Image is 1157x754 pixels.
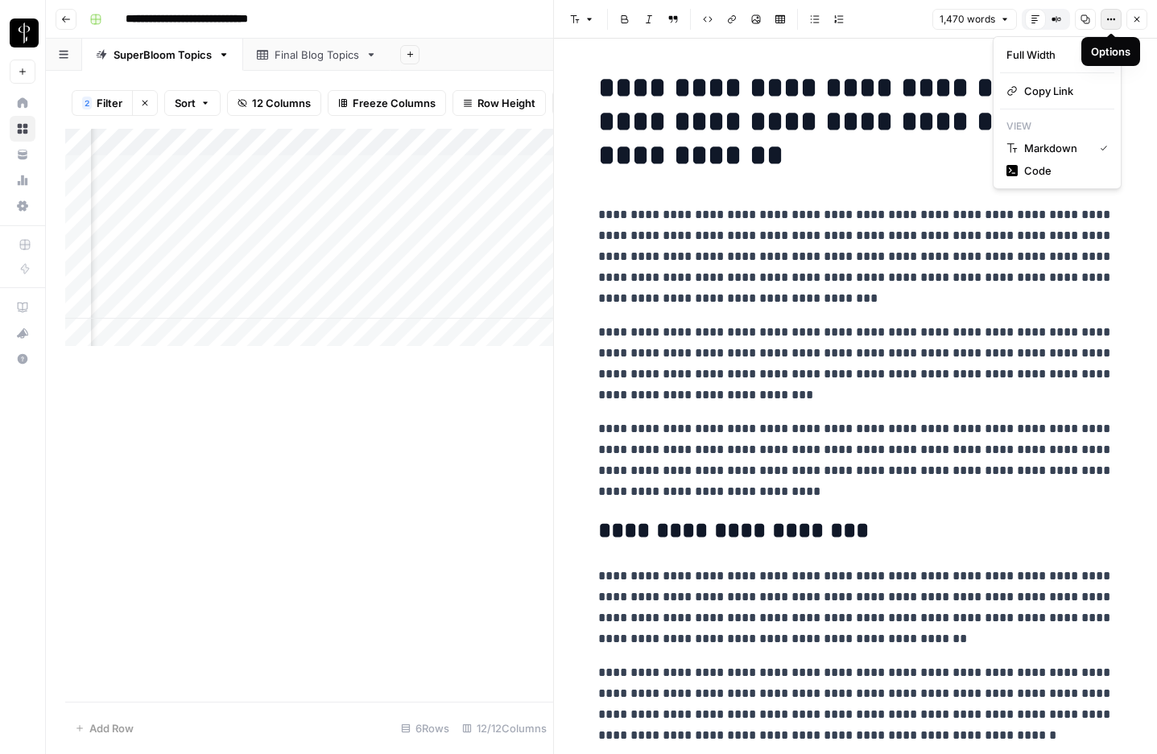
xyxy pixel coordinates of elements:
span: Markdown [1024,140,1087,156]
div: 6 Rows [395,715,456,741]
a: SuperBloom Topics [82,39,243,71]
a: Your Data [10,142,35,167]
div: SuperBloom Topics [114,47,212,63]
span: 2 [85,97,89,109]
span: Row Height [477,95,535,111]
a: Browse [10,116,35,142]
div: Options [1091,43,1130,60]
div: 12/12 Columns [456,715,553,741]
a: Final Blog Topics [243,39,390,71]
button: Add Row [65,715,143,741]
button: 2Filter [72,90,132,116]
span: Code [1024,163,1101,179]
a: Usage [10,167,35,193]
button: 12 Columns [227,90,321,116]
span: 1,470 words [940,12,995,27]
a: AirOps Academy [10,295,35,320]
div: Full Width [1006,47,1081,63]
button: Sort [164,90,221,116]
p: View [1000,116,1114,137]
button: Row Height [452,90,546,116]
span: 12 Columns [252,95,311,111]
div: What's new? [10,321,35,345]
button: Freeze Columns [328,90,446,116]
div: 2 [82,97,92,109]
img: LP Production Workloads Logo [10,19,39,47]
span: Filter [97,95,122,111]
a: Settings [10,193,35,219]
button: Help + Support [10,346,35,372]
span: Copy Link [1024,83,1101,99]
a: Home [10,90,35,116]
button: 1,470 words [932,9,1017,30]
button: What's new? [10,320,35,346]
span: Sort [175,95,196,111]
span: Freeze Columns [353,95,436,111]
span: Add Row [89,720,134,736]
div: Final Blog Topics [275,47,359,63]
button: Workspace: LP Production Workloads [10,13,35,53]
